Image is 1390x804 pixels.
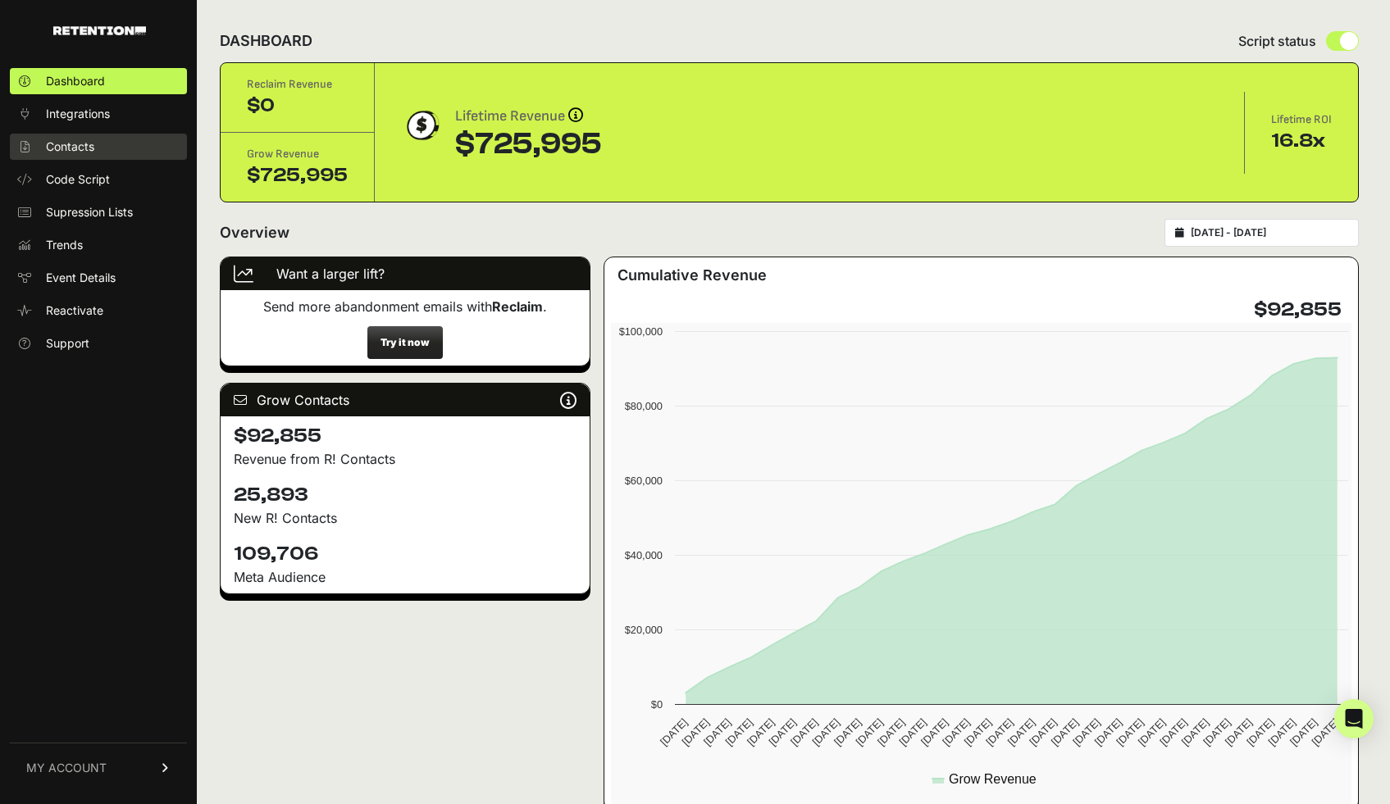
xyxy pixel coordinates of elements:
[1028,716,1060,748] text: [DATE]
[1287,716,1319,748] text: [DATE]
[1223,716,1255,748] text: [DATE]
[10,68,187,94] a: Dashboard
[1071,716,1103,748] text: [DATE]
[10,199,187,225] a: Supression Lists
[247,76,348,93] div: Reclaim Revenue
[234,541,577,567] h4: 109,706
[455,105,602,128] div: Lifetime Revenue
[1158,716,1190,748] text: [DATE]
[625,624,663,636] text: $20,000
[941,716,973,748] text: [DATE]
[619,325,663,338] text: $100,000
[10,101,187,127] a: Integrations
[1310,716,1342,748] text: [DATE]
[1179,716,1211,748] text: [DATE]
[1114,716,1146,748] text: [DATE]
[875,716,907,748] text: [DATE]
[1201,716,1233,748] text: [DATE]
[10,330,187,357] a: Support
[10,232,187,258] a: Trends
[46,204,133,220] span: Supression Lists
[46,270,116,286] span: Event Details
[788,716,820,748] text: [DATE]
[680,716,712,748] text: [DATE]
[1271,128,1332,154] div: 16.8x
[46,139,94,155] span: Contacts
[897,716,929,748] text: [DATE]
[618,264,767,287] h3: Cumulative Revenue
[492,298,543,315] strong: Reclaim
[46,171,110,188] span: Code Script
[234,508,577,528] p: New R! Contacts
[1266,716,1298,748] text: [DATE]
[221,384,590,416] div: Grow Contacts
[918,716,950,748] text: [DATE]
[10,265,187,291] a: Event Details
[247,93,348,119] div: $0
[220,221,289,244] h2: Overview
[401,105,442,146] img: dollar-coin-05c43ed7efb7bc0c12610022525b4bbbb207c7efeef5aecc26f025e68dcafac9.png
[26,760,107,776] span: MY ACCOUNT
[234,482,577,508] h4: 25,893
[625,475,663,487] text: $60,000
[1136,716,1168,748] text: [DATE]
[767,716,799,748] text: [DATE]
[10,134,187,160] a: Contacts
[1005,716,1037,748] text: [DATE]
[949,772,1037,786] text: Grow Revenue
[53,26,146,35] img: Retention.com
[1334,699,1374,738] div: Open Intercom Messenger
[1254,297,1342,323] h4: $92,855
[1092,716,1124,748] text: [DATE]
[745,716,777,748] text: [DATE]
[220,30,312,52] h2: DASHBOARD
[10,166,187,193] a: Code Script
[832,716,864,748] text: [DATE]
[381,336,430,348] strong: Try it now
[46,335,89,352] span: Support
[455,128,602,161] div: $725,995
[46,73,105,89] span: Dashboard
[234,567,577,587] div: Meta Audience
[1271,111,1332,128] div: Lifetime ROI
[723,716,755,748] text: [DATE]
[1244,716,1276,748] text: [DATE]
[10,298,187,324] a: Reactivate
[658,716,690,748] text: [DATE]
[625,400,663,412] text: $80,000
[221,257,590,290] div: Want a larger lift?
[234,423,577,449] h4: $92,855
[46,237,83,253] span: Trends
[962,716,994,748] text: [DATE]
[247,146,348,162] div: Grow Revenue
[1238,31,1316,51] span: Script status
[10,743,187,793] a: MY ACCOUNT
[701,716,733,748] text: [DATE]
[651,698,663,711] text: $0
[810,716,842,748] text: [DATE]
[46,302,103,319] span: Reactivate
[854,716,886,748] text: [DATE]
[1049,716,1081,748] text: [DATE]
[247,162,348,189] div: $725,995
[46,106,110,122] span: Integrations
[625,549,663,561] text: $40,000
[234,297,577,316] p: Send more abandonment emails with .
[984,716,1016,748] text: [DATE]
[234,449,577,469] p: Revenue from R! Contacts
